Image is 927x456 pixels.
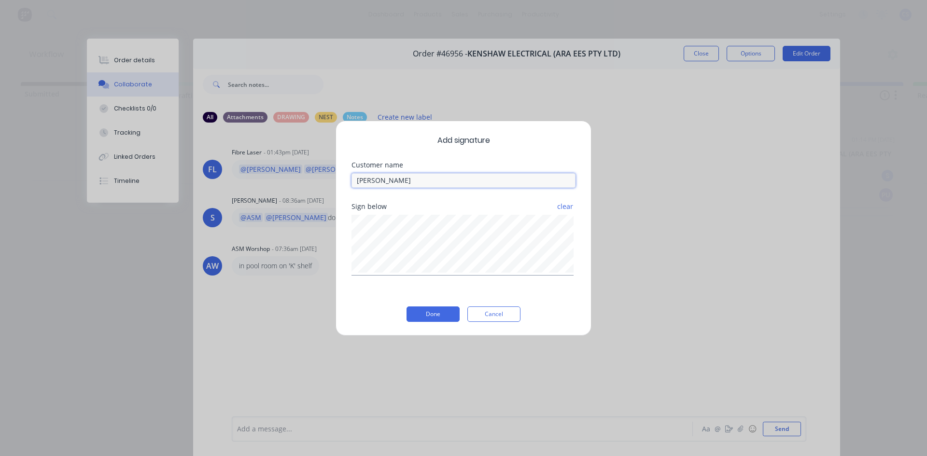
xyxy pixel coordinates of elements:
span: Add signature [351,135,576,146]
input: Enter customer name [351,173,576,188]
div: Sign below [351,203,576,210]
button: clear [557,198,574,215]
div: Customer name [351,162,576,168]
button: Done [407,306,460,322]
button: Cancel [467,306,520,322]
